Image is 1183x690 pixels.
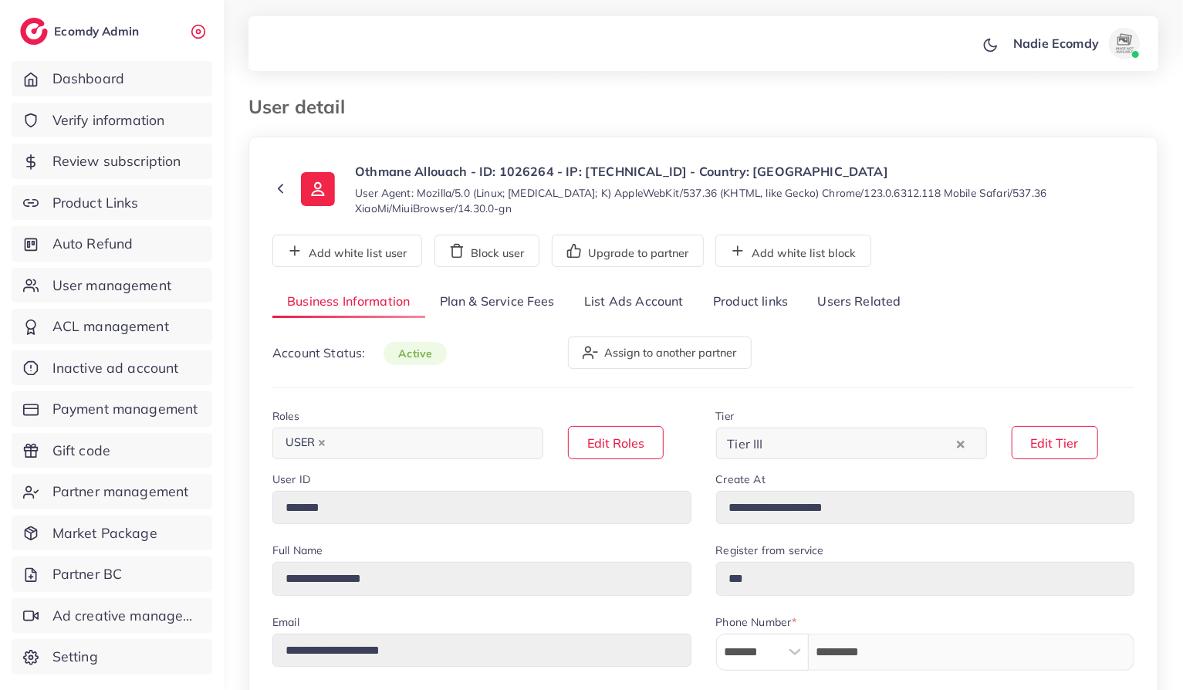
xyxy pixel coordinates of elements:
[272,614,299,630] label: Email
[20,18,48,45] img: logo
[725,432,766,455] span: Tier III
[1013,34,1099,52] p: Nadie Ecomdy
[52,316,169,337] span: ACL management
[52,523,157,543] span: Market Package
[52,234,134,254] span: Auto Refund
[334,431,523,455] input: Search for option
[384,342,447,365] span: active
[52,647,98,667] span: Setting
[552,235,704,267] button: Upgrade to partner
[52,358,179,378] span: Inactive ad account
[52,482,189,502] span: Partner management
[355,162,1134,181] p: Othmane Allouach - ID: 1026264 - IP: [TECHNICAL_ID] - Country: [GEOGRAPHIC_DATA]
[12,103,212,138] a: Verify information
[570,286,698,319] a: List Ads Account
[716,408,735,424] label: Tier
[12,598,212,634] a: Ad creative management
[434,235,539,267] button: Block user
[52,606,201,626] span: Ad creative management
[716,428,987,459] div: Search for option
[12,433,212,468] a: Gift code
[272,286,425,319] a: Business Information
[272,235,422,267] button: Add white list user
[568,337,752,369] button: Assign to another partner
[568,426,664,459] button: Edit Roles
[425,286,570,319] a: Plan & Service Fees
[272,343,447,363] p: Account Status:
[52,193,139,213] span: Product Links
[52,441,110,461] span: Gift code
[715,235,871,267] button: Add white list block
[52,69,124,89] span: Dashboard
[12,474,212,509] a: Partner management
[52,151,181,171] span: Review subscription
[12,350,212,386] a: Inactive ad account
[318,439,326,447] button: Deselect USER
[52,110,165,130] span: Verify information
[272,408,299,424] label: Roles
[12,144,212,179] a: Review subscription
[768,431,953,455] input: Search for option
[803,286,915,319] a: Users Related
[301,172,335,206] img: ic-user-info.36bf1079.svg
[52,276,171,296] span: User management
[248,96,357,118] h3: User detail
[1109,28,1140,59] img: avatar
[716,543,824,558] label: Register from service
[1012,426,1098,459] button: Edit Tier
[1005,28,1146,59] a: Nadie Ecomdyavatar
[20,18,143,45] a: logoEcomdy Admin
[698,286,803,319] a: Product links
[716,614,797,630] label: Phone Number
[716,472,766,487] label: Create At
[12,185,212,221] a: Product Links
[12,391,212,427] a: Payment management
[12,309,212,344] a: ACL management
[54,24,143,39] h2: Ecomdy Admin
[279,432,333,454] span: USER
[12,268,212,303] a: User management
[12,516,212,551] a: Market Package
[12,226,212,262] a: Auto Refund
[52,564,123,584] span: Partner BC
[12,639,212,675] a: Setting
[12,61,212,96] a: Dashboard
[355,185,1134,216] small: User Agent: Mozilla/5.0 (Linux; [MEDICAL_DATA]; K) AppleWebKit/537.36 (KHTML, like Gecko) Chrome/...
[12,556,212,592] a: Partner BC
[52,399,198,419] span: Payment management
[957,435,965,452] button: Clear Selected
[272,472,310,487] label: User ID
[272,428,543,459] div: Search for option
[272,543,323,558] label: Full Name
